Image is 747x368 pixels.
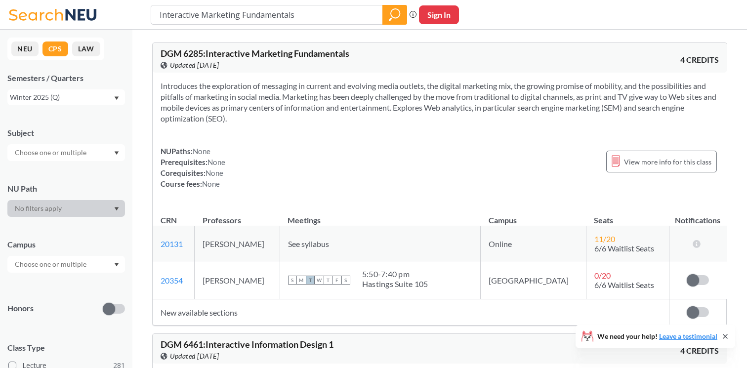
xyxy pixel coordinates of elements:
[161,276,183,285] a: 20354
[7,183,125,194] div: NU Path
[7,239,125,250] div: Campus
[288,276,297,285] span: S
[362,279,428,289] div: Hastings Suite 105
[481,261,586,299] td: [GEOGRAPHIC_DATA]
[195,205,280,226] th: Professors
[10,147,93,159] input: Choose one or multiple
[206,168,223,177] span: None
[7,144,125,161] div: Dropdown arrow
[624,156,711,168] span: View more info for this class
[382,5,407,25] div: magnifying glass
[297,276,306,285] span: M
[153,299,669,326] td: New available sections
[72,41,100,56] button: LAW
[170,351,219,362] span: Updated [DATE]
[594,280,654,289] span: 6/6 Waitlist Seats
[42,41,68,56] button: CPS
[114,263,119,267] svg: Dropdown arrow
[161,239,183,248] a: 20131
[594,271,611,280] span: 0 / 20
[362,269,428,279] div: 5:50 - 7:40 pm
[586,205,669,226] th: Seats
[161,339,333,350] span: DGM 6461 : Interactive Information Design 1
[195,226,280,261] td: [PERSON_NAME]
[7,256,125,273] div: Dropdown arrow
[332,276,341,285] span: F
[195,261,280,299] td: [PERSON_NAME]
[10,92,113,103] div: Winter 2025 (Q)
[659,332,717,340] a: Leave a testimonial
[324,276,332,285] span: T
[341,276,350,285] span: S
[7,73,125,83] div: Semesters / Quarters
[193,147,210,156] span: None
[680,345,719,356] span: 4 CREDITS
[594,234,615,244] span: 11 / 20
[669,205,726,226] th: Notifications
[159,6,375,23] input: Class, professor, course number, "phrase"
[11,41,39,56] button: NEU
[594,244,654,253] span: 6/6 Waitlist Seats
[114,151,119,155] svg: Dropdown arrow
[306,276,315,285] span: T
[114,207,119,211] svg: Dropdown arrow
[161,48,349,59] span: DGM 6285 : Interactive Marketing Fundamentals
[481,226,586,261] td: Online
[207,158,225,166] span: None
[389,8,401,22] svg: magnifying glass
[7,200,125,217] div: Dropdown arrow
[114,96,119,100] svg: Dropdown arrow
[7,127,125,138] div: Subject
[481,205,586,226] th: Campus
[419,5,459,24] button: Sign In
[280,205,481,226] th: Meetings
[7,342,125,353] span: Class Type
[597,333,717,340] span: We need your help!
[288,239,329,248] span: See syllabus
[7,89,125,105] div: Winter 2025 (Q)Dropdown arrow
[161,215,177,226] div: CRN
[315,276,324,285] span: W
[161,81,719,124] section: Introduces the exploration of messaging in current and evolving media outlets, the digital market...
[161,146,225,189] div: NUPaths: Prerequisites: Corequisites: Course fees:
[7,303,34,314] p: Honors
[202,179,220,188] span: None
[170,60,219,71] span: Updated [DATE]
[680,54,719,65] span: 4 CREDITS
[10,258,93,270] input: Choose one or multiple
